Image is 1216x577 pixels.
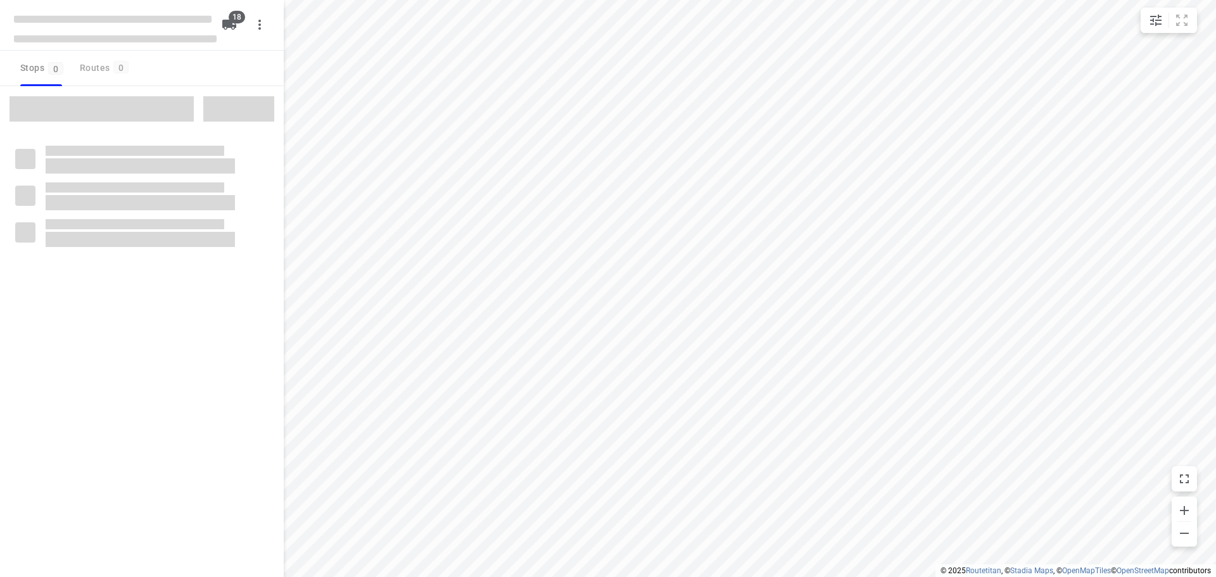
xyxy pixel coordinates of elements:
[1062,566,1111,575] a: OpenMapTiles
[940,566,1211,575] li: © 2025 , © , © © contributors
[1010,566,1053,575] a: Stadia Maps
[1143,8,1168,33] button: Map settings
[1141,8,1197,33] div: small contained button group
[1117,566,1169,575] a: OpenStreetMap
[966,566,1001,575] a: Routetitan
